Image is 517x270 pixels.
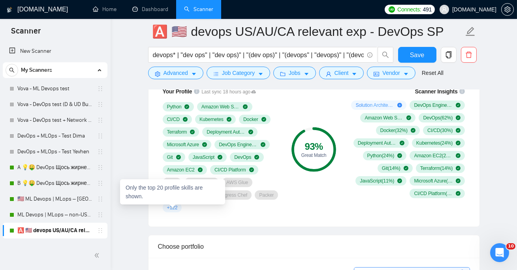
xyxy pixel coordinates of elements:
[97,180,103,186] span: holder
[456,115,461,120] span: check-circle
[258,71,263,77] span: caret-down
[3,43,107,59] li: New Scanner
[17,81,92,97] a: Vova - ML Devops test
[273,67,316,79] button: folderJobscaret-down
[222,69,255,77] span: Job Category
[352,71,357,77] span: caret-down
[461,51,476,58] span: delete
[365,115,403,121] span: Amazon Web Services ( 65 %)
[374,71,379,77] span: idcard
[404,166,408,171] span: check-circle
[201,104,240,110] span: Amazon Web Services
[97,196,103,202] span: holder
[360,178,394,184] span: JavaScript ( 11 %)
[367,67,415,79] button: idcardVendorcaret-down
[319,67,364,79] button: userClientcaret-down
[414,102,453,108] span: DevOps Engineering ( 89 %)
[97,212,103,218] span: holder
[207,129,245,135] span: Deployment Automation
[456,103,461,108] span: check-circle
[397,5,421,14] span: Connects:
[400,141,404,145] span: check-circle
[163,88,192,95] span: Your Profile
[501,6,514,13] a: setting
[198,168,203,172] span: check-circle
[226,179,248,186] span: AWS Glue
[7,4,12,16] img: logo
[5,25,47,42] span: Scanner
[441,51,456,58] span: copy
[97,133,103,139] span: holder
[355,102,394,108] span: Solution Architecture ( 11 %)
[456,128,461,133] span: check-circle
[167,104,182,110] span: Python
[227,117,231,122] span: check-circle
[456,153,461,158] span: check-circle
[97,86,103,92] span: holder
[17,97,92,112] a: Vova - DevOps test (D & UD Budget)
[248,130,253,134] span: check-circle
[21,62,52,78] span: My Scanners
[6,64,18,76] button: search
[164,69,188,77] span: Advanced
[420,165,453,171] span: Terraform ( 14 %)
[367,52,372,58] span: info-circle
[414,190,453,197] span: CI/CD Platform ( 8 %)
[501,3,514,16] button: setting
[97,149,103,155] span: holder
[406,115,411,120] span: check-circle
[17,223,92,238] a: 🅰️ 🇺🇸 devops US/AU/CA relevant exp - DevOps SP
[191,71,197,77] span: caret-down
[441,47,457,63] button: copy
[17,144,92,160] a: DevOps + MLOps - Test Yevhen
[397,103,402,108] span: plus-circle
[414,178,453,184] span: Microsoft Azure ( 11 %)
[358,140,397,146] span: Deployment Automation ( 30 %)
[218,192,248,198] span: Progress Chef
[280,71,286,77] span: folder
[94,251,102,259] span: double-left
[120,179,225,205] div: Only the top 20 profile skills are shown.
[416,140,453,146] span: Kubernetes ( 24 %)
[17,191,92,207] a: 🇺🇸 ML Devops | MLops – [GEOGRAPHIC_DATA]/CA/AU - test: bid in range 90%
[9,43,101,59] a: New Scanner
[243,104,248,109] span: check-circle
[234,154,251,160] span: DevOps
[17,238,92,254] a: 🅱️ 🇺🇸 devops US/AU/CA relevant exp - General Profile
[456,191,461,196] span: check-circle
[382,165,400,171] span: Git ( 14 %)
[389,6,395,13] img: upwork-logo.png
[254,155,259,160] span: check-circle
[289,69,301,77] span: Jobs
[97,101,103,108] span: holder
[490,243,509,262] iframe: Intercom live chat
[259,192,274,198] span: Packer
[218,155,222,160] span: check-circle
[335,69,349,77] span: Client
[403,71,409,77] span: caret-down
[397,153,402,158] span: check-circle
[423,5,432,14] span: 491
[167,129,187,135] span: Terraform
[249,168,254,172] span: check-circle
[158,235,470,258] div: Choose portfolio
[291,142,336,151] div: 93 %
[97,117,103,123] span: holder
[465,26,476,37] span: edit
[456,166,461,171] span: check-circle
[201,88,256,96] span: Last sync 18 hours ago
[97,164,103,171] span: holder
[506,243,515,250] span: 10
[378,47,393,63] button: search
[461,47,477,63] button: delete
[194,89,199,94] span: info-circle
[190,130,195,134] span: check-circle
[199,116,224,123] span: Kubernetes
[6,67,18,73] span: search
[397,179,402,183] span: check-circle
[148,67,203,79] button: settingAdvancedcaret-down
[291,153,336,158] div: Great Match
[176,155,181,160] span: check-circle
[411,128,415,133] span: check-circle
